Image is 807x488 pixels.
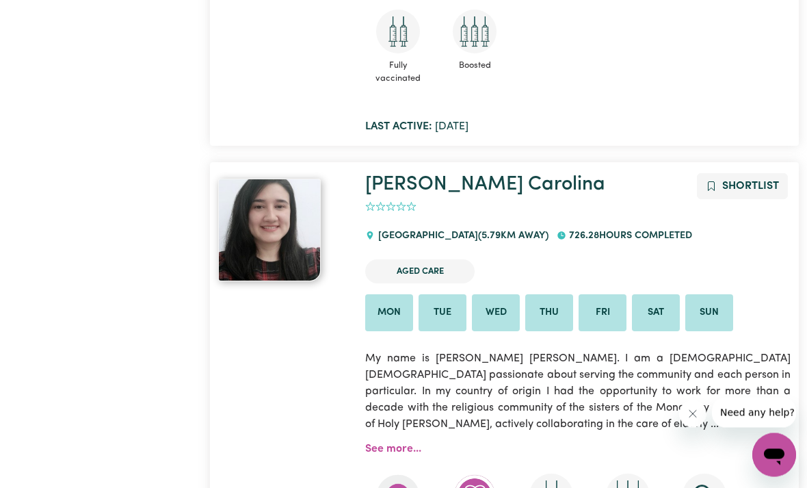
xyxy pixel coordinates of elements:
p: My name is [PERSON_NAME] [PERSON_NAME]. I am a [DEMOGRAPHIC_DATA] [DEMOGRAPHIC_DATA] passionate a... [365,343,791,441]
div: 726.28 hours completed [557,218,700,255]
span: Fully vaccinated [365,54,431,91]
a: See more... [365,444,421,455]
iframe: Message from company [712,398,796,428]
img: Care and support worker has received booster dose of COVID-19 vaccination [453,10,497,54]
li: Available on Sat [632,295,680,332]
li: Available on Fri [579,295,626,332]
li: Available on Tue [419,295,466,332]
li: Available on Thu [525,295,573,332]
span: Shortlist [722,181,779,192]
li: Aged Care [365,260,475,284]
a: [PERSON_NAME] Carolina [365,175,605,195]
span: [DATE] [365,122,468,133]
li: Available on Wed [472,295,520,332]
iframe: Close message [679,400,706,428]
div: [GEOGRAPHIC_DATA] [365,218,556,255]
button: Add to shortlist [697,174,788,200]
li: Available on Sun [685,295,733,332]
img: View Franci Carolina's profile [218,179,321,282]
img: Care and support worker has received 2 doses of COVID-19 vaccine [376,10,420,54]
div: add rating by typing an integer from 0 to 5 or pressing arrow keys [365,200,416,216]
iframe: Button to launch messaging window [752,433,796,477]
span: ( 5.79 km away) [478,231,548,242]
span: Boosted [442,54,507,78]
li: Available on Mon [365,295,413,332]
b: Last active: [365,122,432,133]
a: Franci Carolina [218,179,349,282]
